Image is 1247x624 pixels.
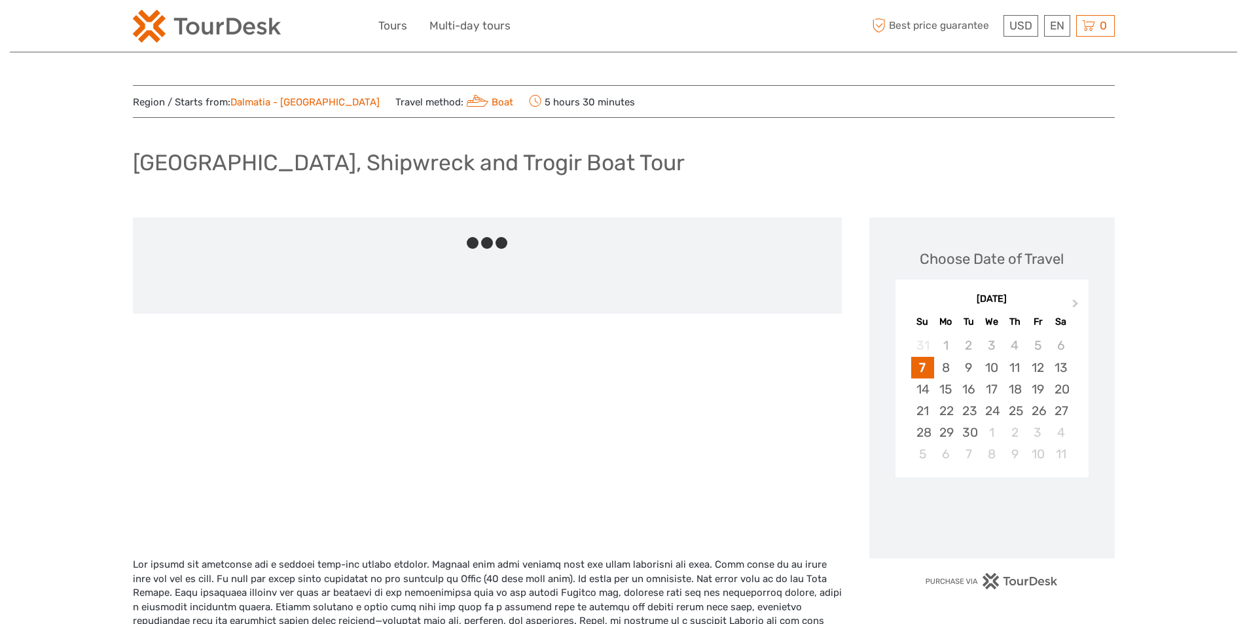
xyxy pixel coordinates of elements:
[1003,443,1026,465] div: Choose Thursday, October 9th, 2025
[1049,422,1072,443] div: Choose Saturday, October 4th, 2025
[429,16,511,35] a: Multi-day tours
[925,573,1058,589] img: PurchaseViaTourDesk.png
[133,10,281,43] img: 2254-3441b4b5-4e5f-4d00-b396-31f1d84a6ebf_logo_small.png
[957,422,980,443] div: Choose Tuesday, September 30th, 2025
[934,313,957,331] div: Mo
[1026,422,1049,443] div: Choose Friday, October 3rd, 2025
[1026,335,1049,356] div: Not available Friday, September 5th, 2025
[957,400,980,422] div: Choose Tuesday, September 23rd, 2025
[1066,296,1087,317] button: Next Month
[230,96,380,108] a: Dalmatia - [GEOGRAPHIC_DATA]
[980,313,1003,331] div: We
[1003,357,1026,378] div: Choose Thursday, September 11th, 2025
[1003,400,1026,422] div: Choose Thursday, September 25th, 2025
[934,378,957,400] div: Choose Monday, September 15th, 2025
[529,92,635,111] span: 5 hours 30 minutes
[899,335,1084,465] div: month 2025-09
[980,422,1003,443] div: Choose Wednesday, October 1st, 2025
[1044,15,1070,37] div: EN
[957,357,980,378] div: Choose Tuesday, September 9th, 2025
[934,400,957,422] div: Choose Monday, September 22nd, 2025
[1049,357,1072,378] div: Choose Saturday, September 13th, 2025
[934,357,957,378] div: Choose Monday, September 8th, 2025
[1049,400,1072,422] div: Choose Saturday, September 27th, 2025
[378,16,407,35] a: Tours
[911,313,934,331] div: Su
[980,378,1003,400] div: Choose Wednesday, September 17th, 2025
[911,400,934,422] div: Choose Sunday, September 21st, 2025
[1049,335,1072,356] div: Not available Saturday, September 6th, 2025
[1003,313,1026,331] div: Th
[934,443,957,465] div: Choose Monday, October 6th, 2025
[920,249,1064,269] div: Choose Date of Travel
[957,378,980,400] div: Choose Tuesday, September 16th, 2025
[869,15,1000,37] span: Best price guarantee
[980,443,1003,465] div: Choose Wednesday, October 8th, 2025
[988,511,996,520] div: Loading...
[1026,400,1049,422] div: Choose Friday, September 26th, 2025
[980,357,1003,378] div: Choose Wednesday, September 10th, 2025
[1003,335,1026,356] div: Not available Thursday, September 4th, 2025
[957,313,980,331] div: Tu
[1026,378,1049,400] div: Choose Friday, September 19th, 2025
[463,96,514,108] a: Boat
[911,335,934,356] div: Not available Sunday, August 31st, 2025
[1026,443,1049,465] div: Choose Friday, October 10th, 2025
[1003,378,1026,400] div: Choose Thursday, September 18th, 2025
[1098,19,1109,32] span: 0
[1049,443,1072,465] div: Choose Saturday, October 11th, 2025
[1003,422,1026,443] div: Choose Thursday, October 2nd, 2025
[957,443,980,465] div: Choose Tuesday, October 7th, 2025
[980,400,1003,422] div: Choose Wednesday, September 24th, 2025
[133,149,685,176] h1: [GEOGRAPHIC_DATA], Shipwreck and Trogir Boat Tour
[911,422,934,443] div: Choose Sunday, September 28th, 2025
[957,335,980,356] div: Not available Tuesday, September 2nd, 2025
[1049,313,1072,331] div: Sa
[895,293,1089,306] div: [DATE]
[1009,19,1032,32] span: USD
[934,335,957,356] div: Not available Monday, September 1st, 2025
[1026,313,1049,331] div: Fr
[133,96,380,109] span: Region / Starts from:
[934,422,957,443] div: Choose Monday, September 29th, 2025
[1049,378,1072,400] div: Choose Saturday, September 20th, 2025
[911,378,934,400] div: Choose Sunday, September 14th, 2025
[911,443,934,465] div: Choose Sunday, October 5th, 2025
[911,357,934,378] div: Choose Sunday, September 7th, 2025
[1026,357,1049,378] div: Choose Friday, September 12th, 2025
[980,335,1003,356] div: Not available Wednesday, September 3rd, 2025
[395,92,514,111] span: Travel method:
